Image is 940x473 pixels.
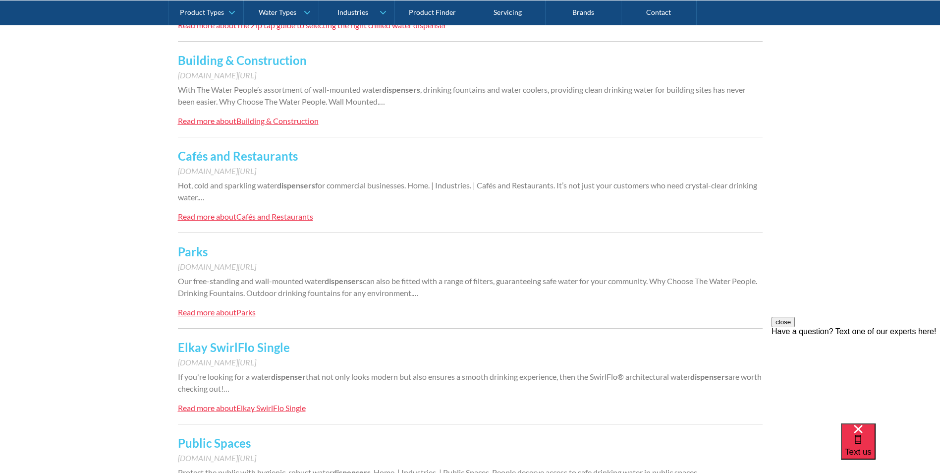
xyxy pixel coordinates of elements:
[236,212,313,221] div: Cafés and Restaurants
[178,372,271,381] span: If you're looking for a water
[178,340,290,355] a: Elkay SwirlFlo Single
[178,372,762,393] span: are worth checking out!
[178,85,382,94] span: With The Water People’s assortment of wall-mounted water
[306,372,690,381] span: that not only looks modern but also ensures a smooth drinking experience, then the SwirlFlo® arch...
[178,276,757,297] span: can also be fitted with a range of filters, guaranteeing safe water for your community. Why Choos...
[178,116,236,125] div: Read more about
[178,19,446,31] a: Read more aboutThe Zip tap guide to selecting the right chilled water dispenser
[178,244,208,259] a: Parks
[337,8,368,16] div: Industries
[178,403,236,413] div: Read more about
[379,97,385,106] span: …
[178,115,319,127] a: Read more aboutBuilding & Construction
[178,180,277,190] span: Hot, cold and sparkling water
[178,261,763,273] div: [DOMAIN_NAME][URL]
[178,306,256,318] a: Read more aboutParks
[236,116,319,125] div: Building & Construction
[271,372,306,381] strong: dispenser
[841,423,940,473] iframe: podium webchat widget bubble
[178,276,325,286] span: Our free-standing and wall-mounted water
[178,356,763,368] div: [DOMAIN_NAME][URL]
[178,20,236,30] div: Read more about
[178,85,746,106] span: , drinking fountains and water coolers, providing clean drinking water for building sites has nev...
[178,452,763,464] div: [DOMAIN_NAME][URL]
[199,192,205,202] span: …
[178,165,763,177] div: [DOMAIN_NAME][URL]
[236,403,306,413] div: Elkay SwirlFlo Single
[178,402,306,414] a: Read more aboutElkay SwirlFlo Single
[259,8,296,16] div: Water Types
[178,69,763,81] div: [DOMAIN_NAME][URL]
[413,288,419,297] span: …
[277,180,315,190] strong: dispensers
[223,384,229,393] span: …
[178,53,307,67] a: Building & Construction
[772,317,940,436] iframe: podium webchat widget prompt
[178,149,298,163] a: Cafés and Restaurants
[382,85,420,94] strong: dispensers
[178,307,236,317] div: Read more about
[325,276,363,286] strong: dispensers
[178,180,757,202] span: for commercial businesses. Home. | Industries. | Cafés and Restaurants. It’s not just your custom...
[178,436,251,450] a: Public Spaces
[236,307,256,317] div: Parks
[178,212,236,221] div: Read more about
[690,372,728,381] strong: dispensers
[178,211,313,223] a: Read more aboutCafés and Restaurants
[236,20,446,30] div: The Zip tap guide to selecting the right chilled water dispenser
[180,8,224,16] div: Product Types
